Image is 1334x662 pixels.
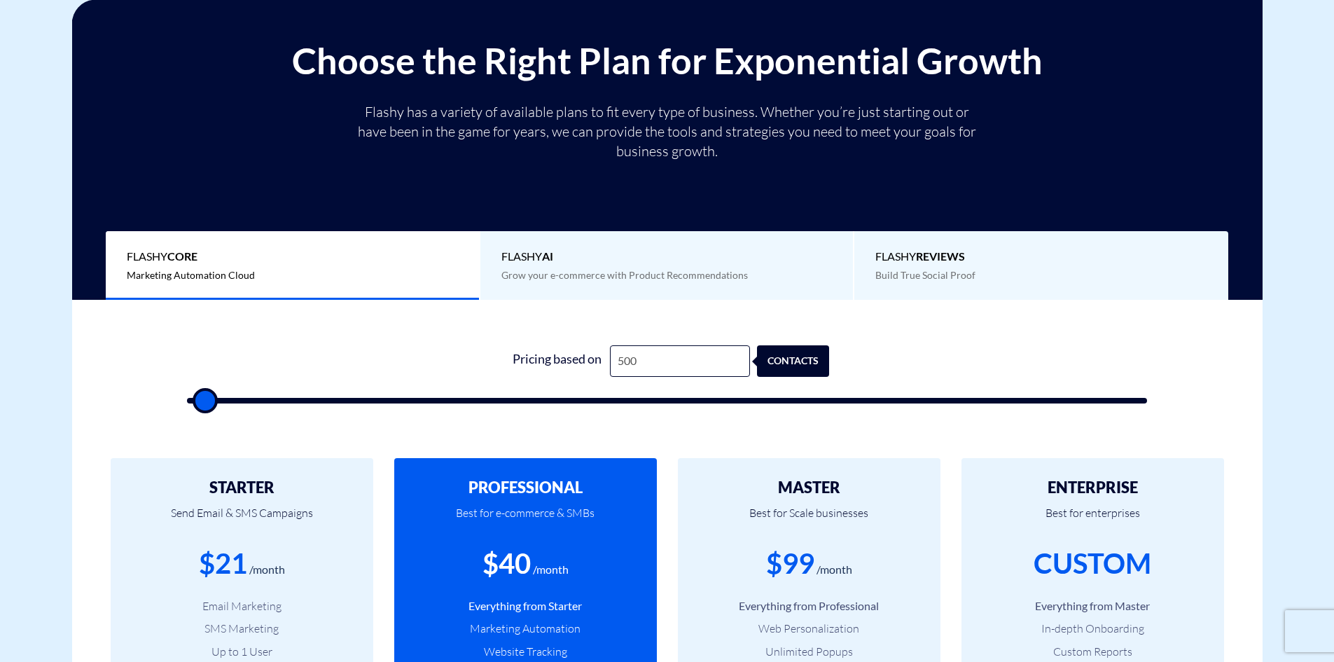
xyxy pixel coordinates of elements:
[533,562,569,578] div: /month
[916,249,965,263] b: REVIEWS
[167,249,197,263] b: Core
[699,598,919,614] li: Everything from Professional
[982,644,1203,660] li: Custom Reports
[875,249,1207,265] span: Flashy
[766,544,814,584] div: $99
[542,249,553,263] b: AI
[505,345,610,377] div: Pricing based on
[132,496,352,544] p: Send Email & SMS Campaigns
[982,598,1203,614] li: Everything from Master
[699,644,919,660] li: Unlimited Popups
[699,496,919,544] p: Best for Scale businesses
[501,269,748,281] span: Grow your e-commerce with Product Recommendations
[132,479,352,496] h2: STARTER
[132,621,352,637] li: SMS Marketing
[875,269,975,281] span: Build True Social Proof
[415,644,636,660] li: Website Tracking
[1034,544,1151,584] div: CUSTOM
[415,621,636,637] li: Marketing Automation
[982,496,1203,544] p: Best for enterprises
[482,544,531,584] div: $40
[699,621,919,637] li: Web Personalization
[982,479,1203,496] h2: ENTERPRISE
[127,249,458,265] span: Flashy
[415,479,636,496] h2: PROFESSIONAL
[132,598,352,614] li: Email Marketing
[501,249,833,265] span: Flashy
[982,621,1203,637] li: In-depth Onboarding
[415,598,636,614] li: Everything from Starter
[352,102,982,161] p: Flashy has a variety of available plans to fit every type of business. Whether you’re just starti...
[766,345,838,377] div: contacts
[199,544,247,584] div: $21
[415,496,636,544] p: Best for e-commerce & SMBs
[132,644,352,660] li: Up to 1 User
[817,562,852,578] div: /month
[699,479,919,496] h2: MASTER
[127,269,255,281] span: Marketing Automation Cloud
[83,41,1252,81] h2: Choose the Right Plan for Exponential Growth
[249,562,285,578] div: /month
